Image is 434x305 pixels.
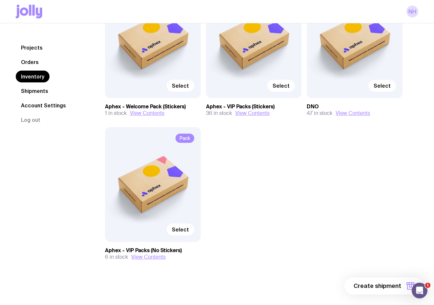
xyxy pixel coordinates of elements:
[344,277,424,294] button: Create shipment
[354,282,401,290] span: Create shipment
[307,103,403,110] h3: DNO
[336,110,370,117] button: View Contents
[172,82,189,89] span: Select
[16,56,44,68] a: Orders
[16,85,53,97] a: Shipments
[16,99,71,111] a: Account Settings
[206,103,302,110] h3: Aphex - VIP Packs (Stickers)
[16,71,50,82] a: Inventory
[206,110,232,117] span: 36 in stock
[105,247,201,254] h3: Aphex - VIP Packs (No Stickers)
[105,110,127,117] span: 1 in stock
[176,134,194,143] span: Pack
[16,42,48,54] a: Projects
[374,82,391,89] span: Select
[425,283,430,288] span: 1
[406,6,418,17] a: NH
[16,114,46,126] button: Log out
[105,103,201,110] h3: Aphex - Welcome Pack (Stickers)
[273,82,290,89] span: Select
[105,254,128,260] span: 6 in stock
[307,110,332,117] span: 47 in stock
[172,226,189,233] span: Select
[412,283,427,298] iframe: Intercom live chat
[131,254,166,260] button: View Contents
[235,110,270,117] button: View Contents
[130,110,164,117] button: View Contents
